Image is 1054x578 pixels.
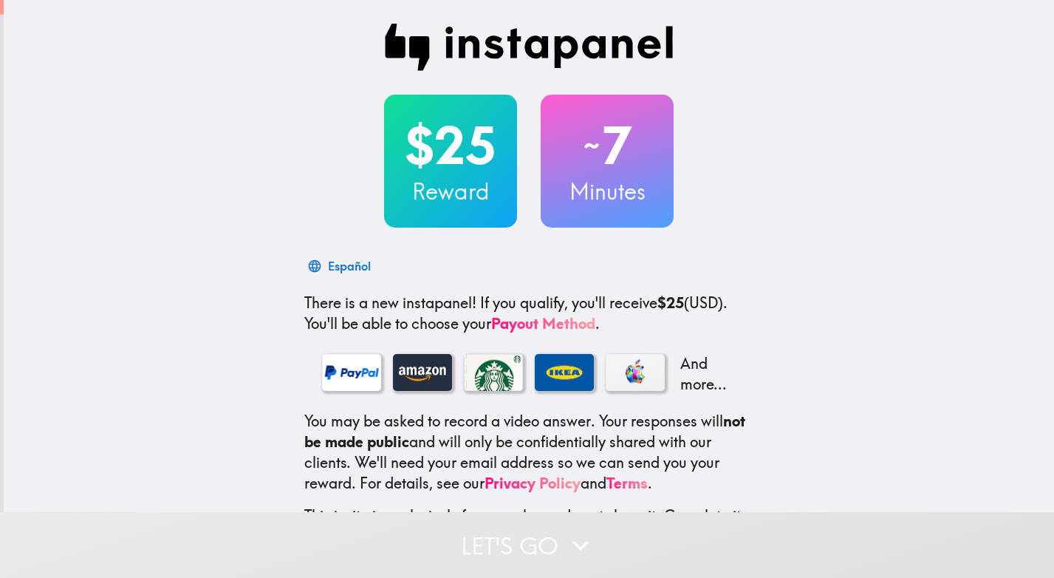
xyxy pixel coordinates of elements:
p: And more... [677,353,736,395]
img: Instapanel [384,24,674,71]
b: $25 [657,293,684,312]
div: Español [328,256,371,276]
h2: $25 [384,115,517,176]
p: This invite is exclusively for you, please do not share it. Complete it soon because spots are li... [304,506,753,547]
a: Terms [606,474,648,492]
span: There is a new instapanel! [304,293,476,312]
a: Privacy Policy [485,474,581,492]
p: You may be asked to record a video answer. Your responses will and will only be confidentially sh... [304,411,753,494]
h3: Minutes [541,176,674,207]
button: Español [304,251,377,281]
h3: Reward [384,176,517,207]
b: not be made public [304,412,745,451]
a: Payout Method [491,314,595,333]
p: If you qualify, you'll receive (USD) . You'll be able to choose your . [304,293,753,334]
h2: 7 [541,115,674,176]
span: ~ [581,123,602,168]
